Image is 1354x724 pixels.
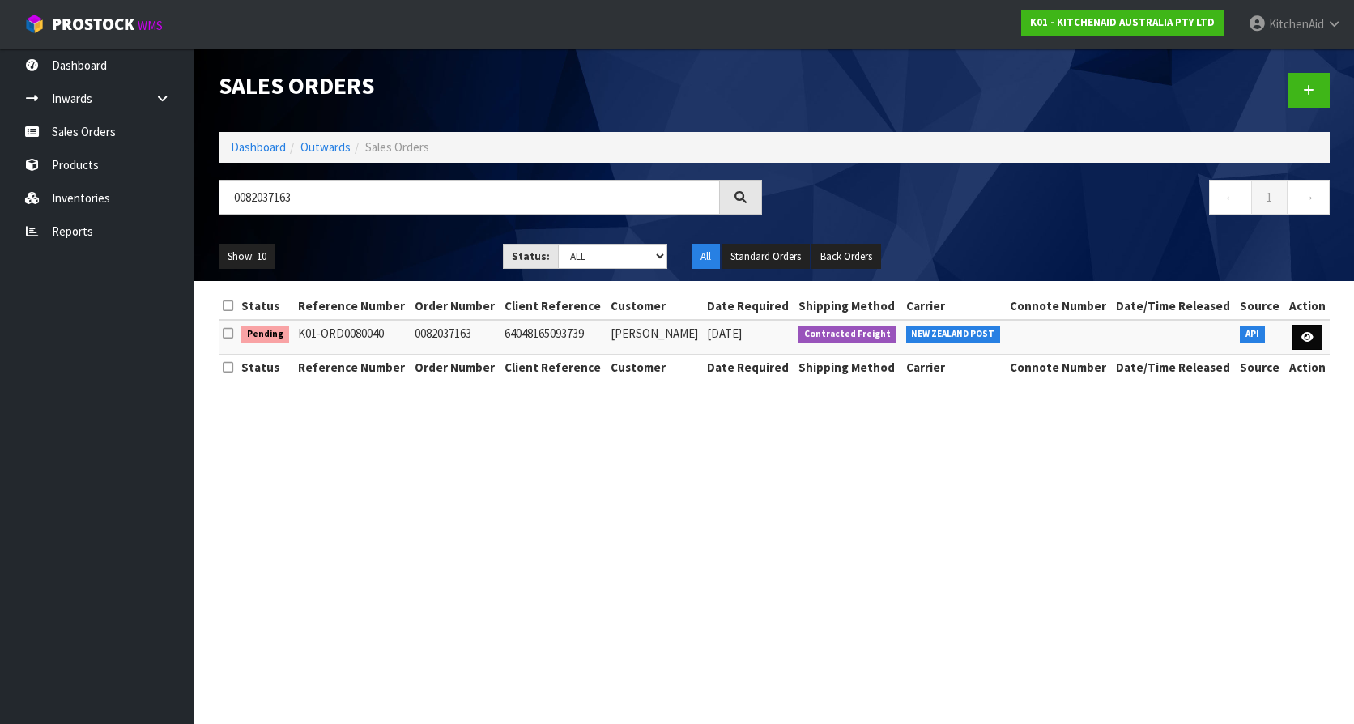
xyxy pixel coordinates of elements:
th: Order Number [411,355,500,381]
span: [DATE] [707,326,742,341]
th: Customer [607,355,704,381]
a: ← [1209,180,1252,215]
button: Show: 10 [219,244,275,270]
button: Standard Orders [722,244,810,270]
th: Date Required [703,293,794,319]
th: Order Number [411,293,500,319]
th: Action [1284,355,1330,381]
a: Outwards [300,139,351,155]
th: Shipping Method [794,355,901,381]
td: 0082037163 [411,320,500,355]
a: Dashboard [231,139,286,155]
th: Client Reference [500,293,607,319]
td: 64048165093739 [500,320,607,355]
nav: Page navigation [786,180,1330,219]
th: Client Reference [500,355,607,381]
strong: K01 - KITCHENAID AUSTRALIA PTY LTD [1030,15,1215,29]
span: ProStock [52,14,134,35]
th: Date/Time Released [1112,293,1236,319]
input: Search sales orders [219,180,720,215]
th: Status [237,293,294,319]
td: [PERSON_NAME] [607,320,704,355]
th: Action [1284,293,1330,319]
td: K01-ORD0080040 [294,320,411,355]
th: Source [1236,355,1284,381]
th: Status [237,355,294,381]
img: cube-alt.png [24,14,45,34]
strong: Status: [512,249,550,263]
span: Contracted Freight [798,326,896,343]
th: Reference Number [294,293,411,319]
button: Back Orders [811,244,881,270]
th: Carrier [902,355,1006,381]
span: API [1240,326,1265,343]
th: Connote Number [1006,293,1112,319]
th: Date/Time Released [1112,355,1236,381]
th: Date Required [703,355,794,381]
small: WMS [138,18,163,33]
button: All [692,244,720,270]
span: Sales Orders [365,139,429,155]
th: Carrier [902,293,1006,319]
h1: Sales Orders [219,73,762,99]
th: Reference Number [294,355,411,381]
th: Shipping Method [794,293,901,319]
th: Customer [607,293,704,319]
span: KitchenAid [1269,16,1324,32]
span: NEW ZEALAND POST [906,326,1001,343]
th: Source [1236,293,1284,319]
a: 1 [1251,180,1288,215]
span: Pending [241,326,289,343]
a: → [1287,180,1330,215]
th: Connote Number [1006,355,1112,381]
